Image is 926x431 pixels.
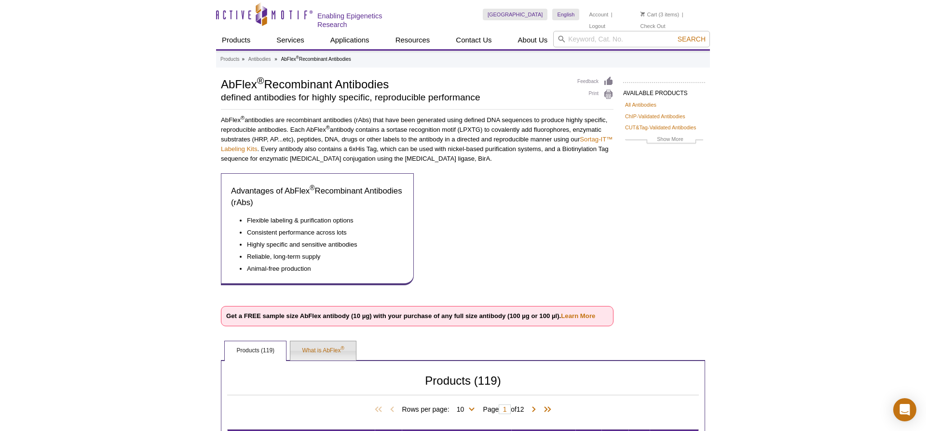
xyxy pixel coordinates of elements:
h2: Enabling Epigenetics Research [317,12,412,29]
sup: ® [326,125,330,130]
sup: ® [341,346,344,351]
li: » [274,56,277,62]
a: Applications [325,31,375,49]
sup: ® [310,184,314,192]
a: Cart [640,11,657,18]
span: Rows per page: [402,404,478,414]
span: Next Page [529,405,539,415]
h3: Advantages of AbFlex Recombinant Antibodies (rAbs) [231,185,404,209]
h2: defined antibodies for highly specific, reproducible performance [221,93,568,102]
a: Check Out [640,23,666,29]
span: First Page [373,405,387,415]
span: Last Page [539,405,553,415]
li: Flexible labeling & purification options [247,216,394,225]
sup: ® [241,115,245,121]
a: Feedback [577,76,613,87]
img: Your Cart [640,12,645,16]
a: Learn More [561,312,595,320]
li: AbFlex Recombinant Antibodies [281,56,351,62]
a: CUT&Tag-Validated Antibodies [625,123,696,132]
span: Search [678,35,706,43]
li: Highly specific and sensitive antibodies [247,237,394,250]
p: AbFlex antibodies are recombinant antibodies (rAbs) that have been generated using defined DNA se... [221,115,613,164]
a: All Antibodies [625,100,656,109]
a: Resources [390,31,436,49]
li: Consistent performance across lots [247,225,394,237]
h2: AVAILABLE PRODUCTS [623,82,705,99]
strong: Get a FREE sample size AbFlex antibody (10 µg) with your purchase of any full size antibody (100 ... [226,312,595,320]
li: » [242,56,245,62]
a: Show More [625,135,703,146]
a: Contact Us [450,31,497,49]
li: (3 items) [640,9,680,20]
a: Logout [589,23,605,29]
div: Open Intercom Messenger [893,398,916,421]
li: | [682,9,683,20]
li: | [611,9,613,20]
a: Antibodies [248,55,271,64]
a: ChIP-Validated Antibodies [625,112,685,121]
a: Products [216,31,256,49]
a: Products [220,55,239,64]
a: Sortag-IT™ Labeling Kits [221,136,613,153]
a: English [552,9,579,20]
a: Services [271,31,310,49]
span: Page of [478,404,529,414]
span: 12 [517,405,524,413]
sup: ® [296,55,299,59]
sup: ® [257,75,264,86]
span: Previous Page [387,405,397,415]
h2: Products (119) [227,376,699,395]
li: Reliable, long-term supply [247,250,394,262]
a: Print [577,89,613,100]
button: Search [675,35,708,43]
a: Account [589,11,608,18]
a: About Us [512,31,554,49]
a: What is AbFlex® [290,341,355,361]
a: [GEOGRAPHIC_DATA] [483,9,548,20]
a: Products (119) [225,341,286,361]
li: Animal-free production [247,262,394,274]
input: Keyword, Cat. No. [553,31,710,47]
h1: AbFlex Recombinant Antibodies [221,76,568,91]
